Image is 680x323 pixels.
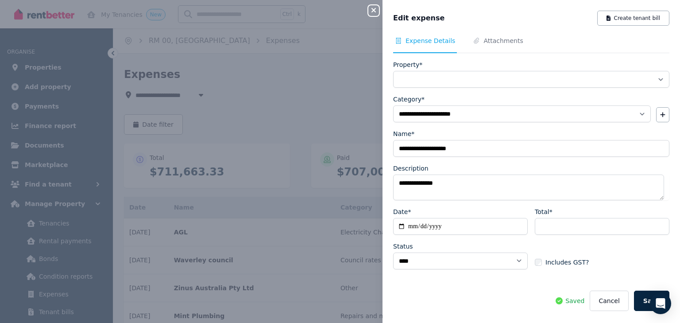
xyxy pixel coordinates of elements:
[483,36,523,45] span: Attachments
[393,95,425,104] label: Category*
[590,291,628,311] button: Cancel
[393,164,429,173] label: Description
[597,11,669,26] button: Create tenant bill
[393,13,444,23] span: Edit expense
[406,36,455,45] span: Expense Details
[535,259,542,266] input: Includes GST?
[393,129,414,138] label: Name*
[393,60,422,69] label: Property*
[393,207,411,216] label: Date*
[634,291,669,311] button: Save
[565,296,584,305] span: Saved
[535,207,552,216] label: Total*
[650,293,671,314] div: Open Intercom Messenger
[393,36,669,53] nav: Tabs
[545,258,589,267] span: Includes GST?
[393,242,413,251] label: Status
